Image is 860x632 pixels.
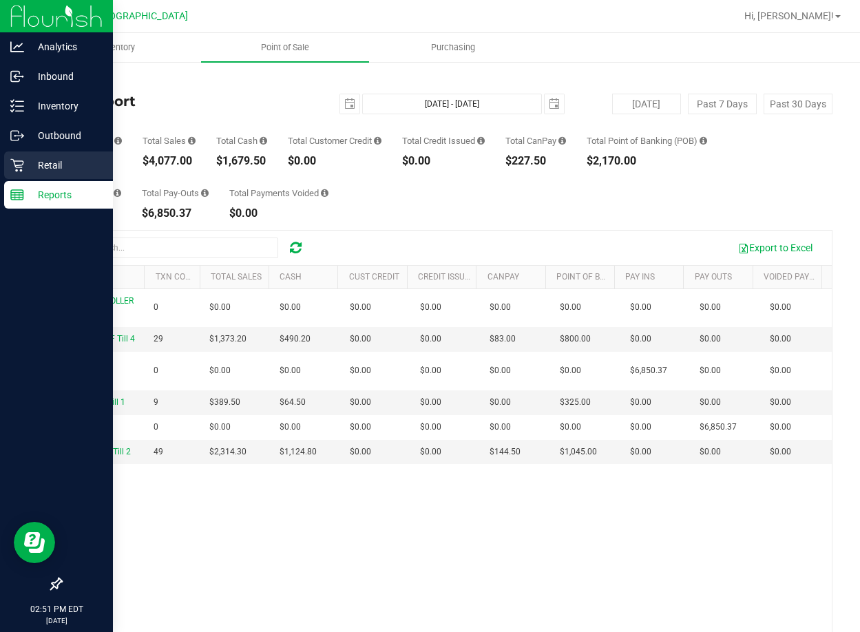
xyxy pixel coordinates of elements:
[700,445,721,459] span: $0.00
[412,41,494,54] span: Purchasing
[612,94,681,114] button: [DATE]
[630,364,667,377] span: $6,850.37
[154,445,163,459] span: 49
[211,272,262,282] a: Total Sales
[10,40,24,54] inline-svg: Analytics
[420,333,441,346] span: $0.00
[505,136,566,145] div: Total CanPay
[24,39,107,55] p: Analytics
[280,445,317,459] span: $1,124.80
[764,94,832,114] button: Past 30 Days
[142,189,209,198] div: Total Pay-Outs
[350,364,371,377] span: $0.00
[24,127,107,144] p: Outbound
[560,396,591,409] span: $325.00
[24,187,107,203] p: Reports
[420,301,441,314] span: $0.00
[242,41,328,54] span: Point of Sale
[10,70,24,83] inline-svg: Inbound
[630,421,651,434] span: $0.00
[490,396,511,409] span: $0.00
[420,445,441,459] span: $0.00
[560,445,597,459] span: $1,045.00
[700,421,737,434] span: $6,850.37
[490,333,516,346] span: $83.00
[10,129,24,143] inline-svg: Outbound
[490,364,511,377] span: $0.00
[6,615,107,626] p: [DATE]
[188,136,196,145] i: Sum of all successful, non-voided payment transaction amounts (excluding tips and transaction fee...
[209,364,231,377] span: $0.00
[260,136,267,145] i: Sum of all successful, non-voided cash payment transaction amounts (excluding tips and transactio...
[280,396,306,409] span: $64.50
[209,421,231,434] span: $0.00
[490,421,511,434] span: $0.00
[402,136,485,145] div: Total Credit Issued
[490,301,511,314] span: $0.00
[209,333,247,346] span: $1,373.20
[700,396,721,409] span: $0.00
[688,94,757,114] button: Past 7 Days
[81,41,154,54] span: Inventory
[770,364,791,377] span: $0.00
[288,136,381,145] div: Total Customer Credit
[560,333,591,346] span: $800.00
[560,364,581,377] span: $0.00
[209,396,240,409] span: $389.50
[487,272,519,282] a: CanPay
[288,156,381,167] div: $0.00
[477,136,485,145] i: Sum of all successful refund transaction amounts from purchase returns resulting in account credi...
[558,136,566,145] i: Sum of all successful, non-voided payment transaction amounts using CanPay (as well as manual Can...
[201,33,369,62] a: Point of Sale
[280,364,301,377] span: $0.00
[72,238,278,258] input: Search...
[505,156,566,167] div: $227.50
[280,421,301,434] span: $0.00
[340,94,359,114] span: select
[490,445,521,459] span: $144.50
[695,272,732,282] a: Pay Outs
[61,94,318,109] h4: Till Report
[418,272,475,282] a: Credit Issued
[770,301,791,314] span: $0.00
[764,272,837,282] a: Voided Payments
[700,136,707,145] i: Sum of the successful, non-voided point-of-banking payment transaction amounts, both via payment ...
[154,301,158,314] span: 0
[156,272,202,282] a: TXN Count
[625,272,655,282] a: Pay Ins
[402,156,485,167] div: $0.00
[630,333,651,346] span: $0.00
[10,99,24,113] inline-svg: Inventory
[280,333,311,346] span: $490.20
[350,396,371,409] span: $0.00
[142,208,209,219] div: $6,850.37
[350,421,371,434] span: $0.00
[209,301,231,314] span: $0.00
[143,156,196,167] div: $4,077.00
[216,136,267,145] div: Total Cash
[114,136,122,145] i: Count of all successful payment transactions, possibly including voids, refunds, and cash-back fr...
[560,421,581,434] span: $0.00
[209,445,247,459] span: $2,314.30
[350,445,371,459] span: $0.00
[280,301,301,314] span: $0.00
[216,156,267,167] div: $1,679.50
[369,33,537,62] a: Purchasing
[229,189,328,198] div: Total Payments Voided
[143,136,196,145] div: Total Sales
[229,208,328,219] div: $0.00
[321,189,328,198] i: Sum of all voided payment transaction amounts (excluding tips and transaction fees) within the da...
[770,421,791,434] span: $0.00
[630,445,651,459] span: $0.00
[10,158,24,172] inline-svg: Retail
[154,364,158,377] span: 0
[280,272,302,282] a: Cash
[587,136,707,145] div: Total Point of Banking (POB)
[350,333,371,346] span: $0.00
[770,445,791,459] span: $0.00
[770,333,791,346] span: $0.00
[700,333,721,346] span: $0.00
[14,522,55,563] iframe: Resource center
[24,98,107,114] p: Inventory
[545,94,564,114] span: select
